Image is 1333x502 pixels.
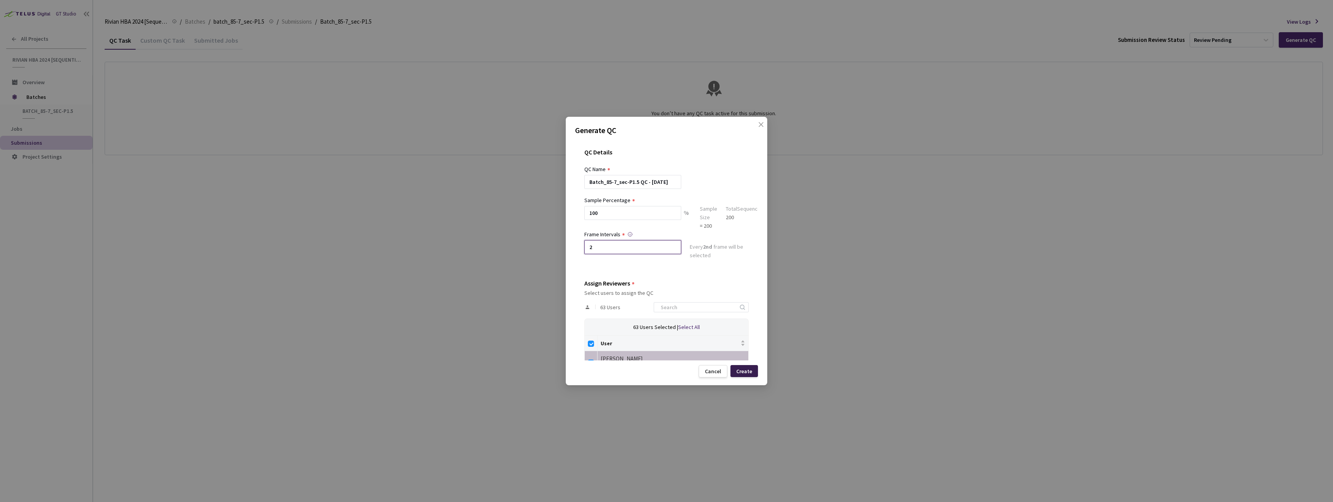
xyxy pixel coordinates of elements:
span: 63 Users Selected | [633,324,678,331]
div: Assign Reviewers [584,280,630,287]
span: Select All [678,324,700,331]
div: Sample Percentage [584,196,630,204]
div: QC Name [584,165,606,173]
div: 200 [726,213,763,222]
div: % [681,206,691,230]
div: = 200 [700,222,717,230]
input: Search [656,303,739,312]
button: Close [750,121,763,134]
div: Create [736,368,752,374]
div: QC Details [584,149,749,165]
span: close [758,121,764,143]
div: Every frame will be selected [690,242,749,261]
div: Sample Size [700,204,717,222]
div: Cancel [705,368,721,374]
p: Generate QC [575,125,758,136]
div: Total Sequences [726,204,763,213]
div: Frame Intervals [584,230,620,239]
strong: 2nd [703,243,712,250]
span: User [601,340,739,346]
input: Enter frame interval [584,240,681,254]
div: Select users to assign the QC [584,290,749,296]
th: User [598,336,749,351]
div: [PERSON_NAME] [601,354,745,364]
input: e.g. 10 [584,206,681,220]
span: 63 Users [600,304,620,310]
